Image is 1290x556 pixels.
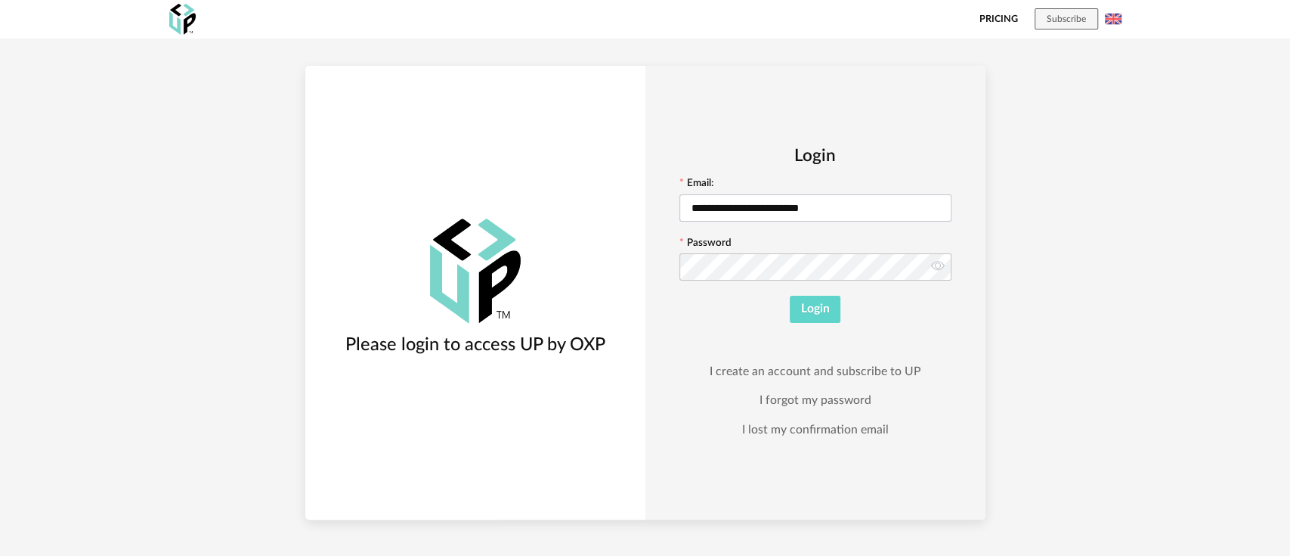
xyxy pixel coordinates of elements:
[169,4,196,35] img: OXP
[759,393,871,408] a: I forgot my password
[1105,11,1121,27] img: us
[1047,14,1086,23] span: Subscribe
[430,219,521,324] img: OXP
[679,145,951,167] h2: Login
[710,364,920,379] a: I create an account and subscribe to UP
[801,303,830,315] span: Login
[345,334,605,357] h3: Please login to access UP by OXP
[679,179,713,192] label: Email:
[742,422,889,437] a: I lost my confirmation email
[790,296,841,323] button: Login
[1035,8,1098,30] button: Subscribe
[679,238,732,252] label: Password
